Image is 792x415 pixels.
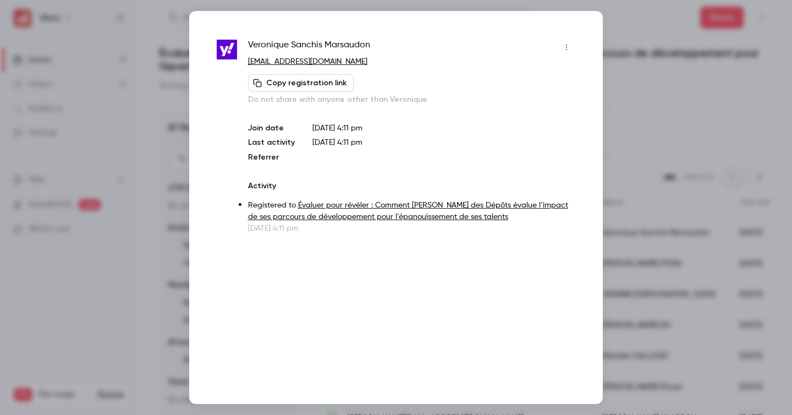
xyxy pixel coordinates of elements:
[248,200,575,223] p: Registered to
[248,201,568,221] a: Évaluer pour révéler : Comment [PERSON_NAME] des Dépôts évalue l’impact de ses parcours de dévelo...
[248,223,575,234] p: [DATE] 4:11 pm
[312,123,575,134] p: [DATE] 4:11 pm
[248,181,575,192] p: Activity
[248,39,370,56] span: Veronique Sanchis Marsaudon
[217,40,237,60] img: yahoo.fr
[312,139,362,146] span: [DATE] 4:11 pm
[248,74,354,92] button: Copy registration link
[248,94,575,105] p: Do not share with anyone other than Veronique
[248,123,295,134] p: Join date
[248,58,367,65] a: [EMAIL_ADDRESS][DOMAIN_NAME]
[248,152,295,163] p: Referrer
[248,137,295,149] p: Last activity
